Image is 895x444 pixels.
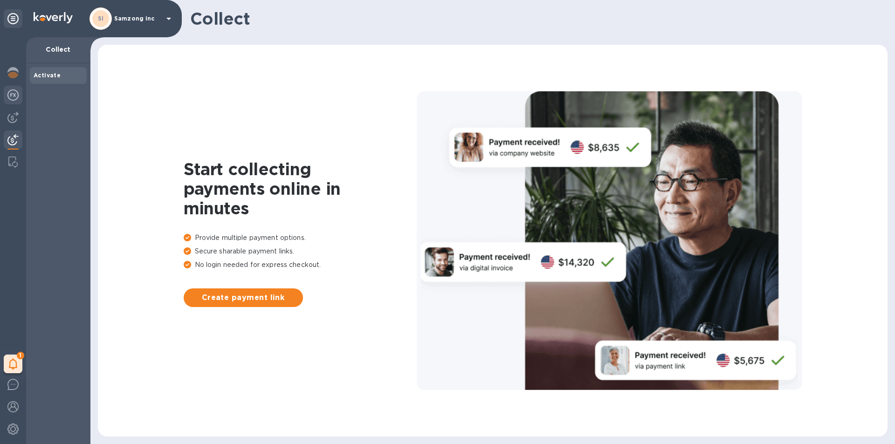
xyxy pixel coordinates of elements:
[184,260,417,270] p: No login needed for express checkout.
[184,233,417,243] p: Provide multiple payment options.
[114,15,161,22] p: Samzong inc
[34,72,61,79] b: Activate
[4,9,22,28] div: Unpin categories
[184,159,417,218] h1: Start collecting payments online in minutes
[190,9,880,28] h1: Collect
[34,12,73,23] img: Logo
[17,352,24,359] span: 1
[184,246,417,256] p: Secure sharable payment links.
[7,89,19,101] img: Foreign exchange
[184,288,303,307] button: Create payment link
[98,15,104,22] b: SI
[191,292,296,303] span: Create payment link
[34,45,83,54] p: Collect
